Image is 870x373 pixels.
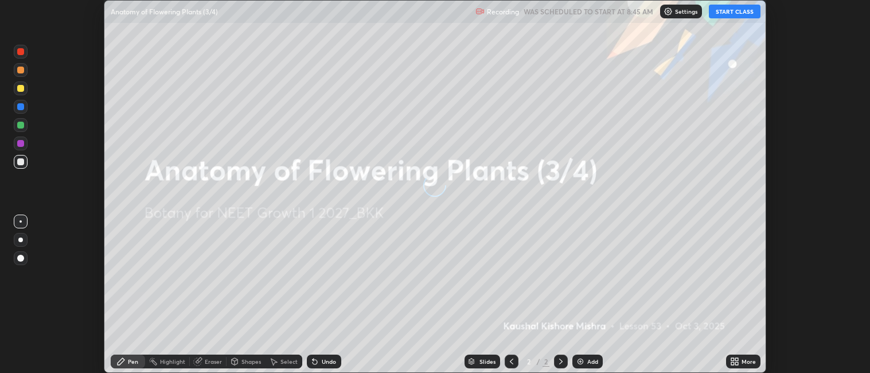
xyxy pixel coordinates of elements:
[523,358,535,365] div: 2
[709,5,760,18] button: START CLASS
[487,7,519,16] p: Recording
[322,359,336,364] div: Undo
[475,7,485,16] img: recording.375f2c34.svg
[205,359,222,364] div: Eraser
[587,359,598,364] div: Add
[280,359,298,364] div: Select
[128,359,138,364] div: Pen
[241,359,261,364] div: Shapes
[576,357,585,366] img: add-slide-button
[479,359,496,364] div: Slides
[675,9,697,14] p: Settings
[111,7,218,16] p: Anatomy of Flowering Plants (3/4)
[664,7,673,16] img: class-settings-icons
[742,359,756,364] div: More
[543,356,549,367] div: 2
[537,358,540,365] div: /
[524,6,653,17] h5: WAS SCHEDULED TO START AT 8:45 AM
[160,359,185,364] div: Highlight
